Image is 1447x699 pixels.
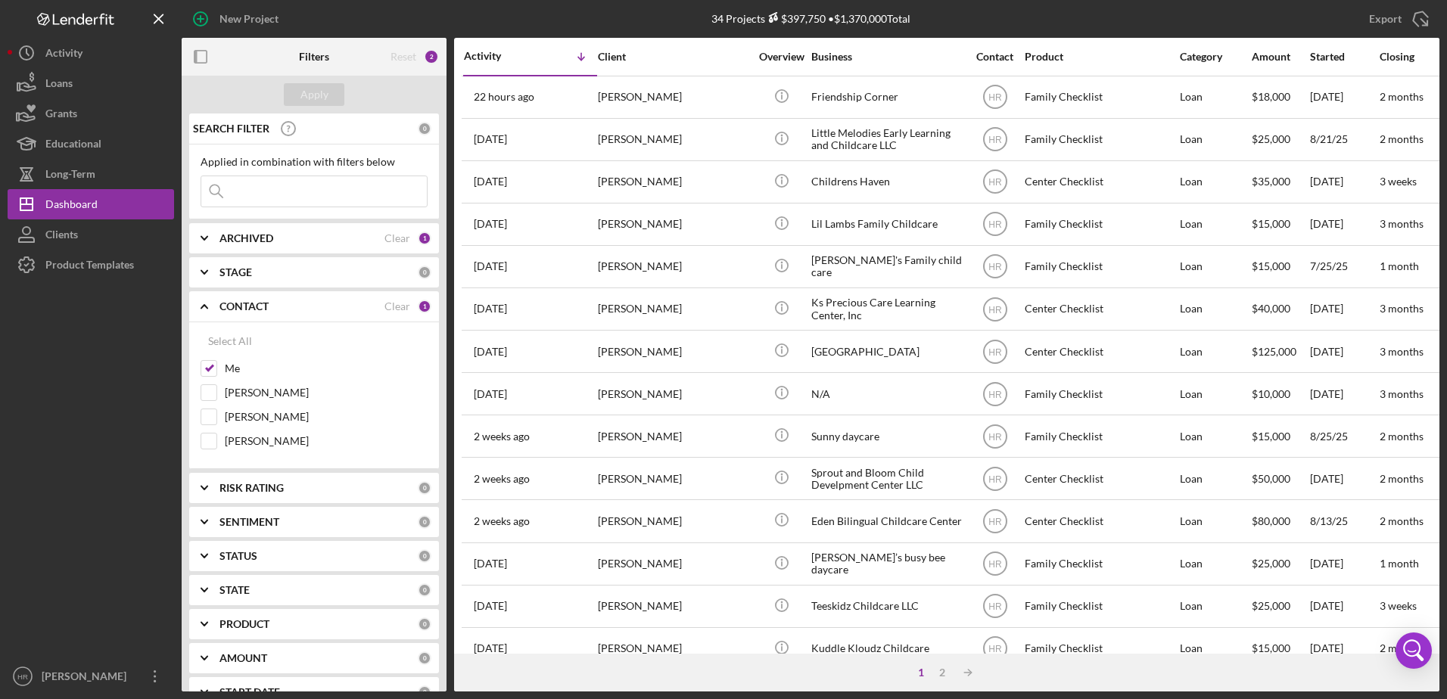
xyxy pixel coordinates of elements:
div: Category [1180,51,1250,63]
div: Center Checklist [1025,162,1176,202]
div: [PERSON_NAME] [598,204,749,244]
div: Activity [464,50,531,62]
text: HR [988,389,1002,399]
div: 0 [418,266,431,279]
text: HR [988,474,1002,484]
b: STATE [219,584,250,596]
time: 3 months [1380,217,1424,230]
time: 3 months [1380,345,1424,358]
text: HR [988,346,1002,357]
button: Activity [8,38,174,68]
div: Family Checklist [1025,247,1176,287]
div: Loan [1180,247,1250,287]
div: Family Checklist [1025,629,1176,669]
button: Select All [201,326,260,356]
time: 2025-09-09 19:13 [474,473,530,485]
div: Client [598,51,749,63]
button: New Project [182,4,294,34]
button: Apply [284,83,344,106]
div: Family Checklist [1025,586,1176,626]
label: [PERSON_NAME] [225,433,428,449]
div: [DATE] [1310,289,1378,329]
button: Clients [8,219,174,250]
span: $35,000 [1252,175,1290,188]
b: Filters [299,51,329,63]
span: $40,000 [1252,302,1290,315]
div: Educational [45,129,101,163]
div: Loan [1180,162,1250,202]
div: 8/21/25 [1310,120,1378,160]
div: Open Intercom Messenger [1396,632,1432,669]
div: Loan [1180,204,1250,244]
div: 0 [418,617,431,631]
span: $18,000 [1252,90,1290,103]
div: [PERSON_NAME] [598,331,749,371]
div: N/A [811,374,963,414]
text: HR [988,219,1002,230]
button: HR[PERSON_NAME] [8,661,174,691]
time: 2025-08-29 15:38 [474,642,507,654]
text: HR [988,92,1002,103]
a: Dashboard [8,189,174,219]
div: Reset [391,51,416,63]
div: Center Checklist [1025,458,1176,499]
div: 2 [424,49,439,64]
div: 1 [418,231,431,245]
div: [DATE] [1310,162,1378,202]
time: 2025-09-22 17:44 [474,91,534,103]
label: [PERSON_NAME] [225,385,428,400]
button: Loans [8,68,174,98]
time: 2025-09-16 15:06 [474,346,507,358]
div: Little Melodies Early Learning and Childcare LLC [811,120,963,160]
div: [DATE] [1310,204,1378,244]
div: Center Checklist [1025,289,1176,329]
div: [PERSON_NAME] [598,374,749,414]
div: New Project [219,4,279,34]
div: [PERSON_NAME] [598,120,749,160]
div: 8/25/25 [1310,416,1378,456]
div: Lil Lambs Family Childcare [811,204,963,244]
div: [PERSON_NAME] [38,661,136,695]
div: 1 [418,300,431,313]
div: Loan [1180,77,1250,117]
div: 0 [418,515,431,529]
span: $50,000 [1252,472,1290,485]
div: [PERSON_NAME] [598,162,749,202]
time: 2025-09-19 20:07 [474,176,507,188]
div: Loan [1180,416,1250,456]
div: [GEOGRAPHIC_DATA] [811,331,963,371]
a: Grants [8,98,174,129]
b: RISK RATING [219,482,284,494]
button: Long-Term [8,159,174,189]
span: $15,000 [1252,642,1290,654]
text: HR [988,262,1002,272]
div: Family Checklist [1025,120,1176,160]
div: [PERSON_NAME] [598,629,749,669]
div: Activity [45,38,82,72]
div: Loan [1180,586,1250,626]
b: START DATE [219,686,280,698]
time: 2025-09-11 21:56 [474,430,530,443]
time: 3 weeks [1380,599,1417,612]
time: 1 month [1380,259,1419,272]
div: [PERSON_NAME] [598,416,749,456]
b: SENTIMENT [219,516,279,528]
span: $125,000 [1252,345,1296,358]
div: [PERSON_NAME]’s busy bee daycare [811,544,963,584]
div: 0 [418,583,431,597]
div: Loan [1180,289,1250,329]
a: Product Templates [8,250,174,280]
text: HR [988,601,1002,612]
div: 1 [910,666,932,679]
time: 3 weeks [1380,175,1417,188]
span: $15,000 [1252,217,1290,230]
div: Apply [300,83,328,106]
div: Family Checklist [1025,416,1176,456]
div: Long-Term [45,159,95,193]
div: Amount [1252,51,1309,63]
div: Loan [1180,331,1250,371]
div: $397,750 [765,12,826,25]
